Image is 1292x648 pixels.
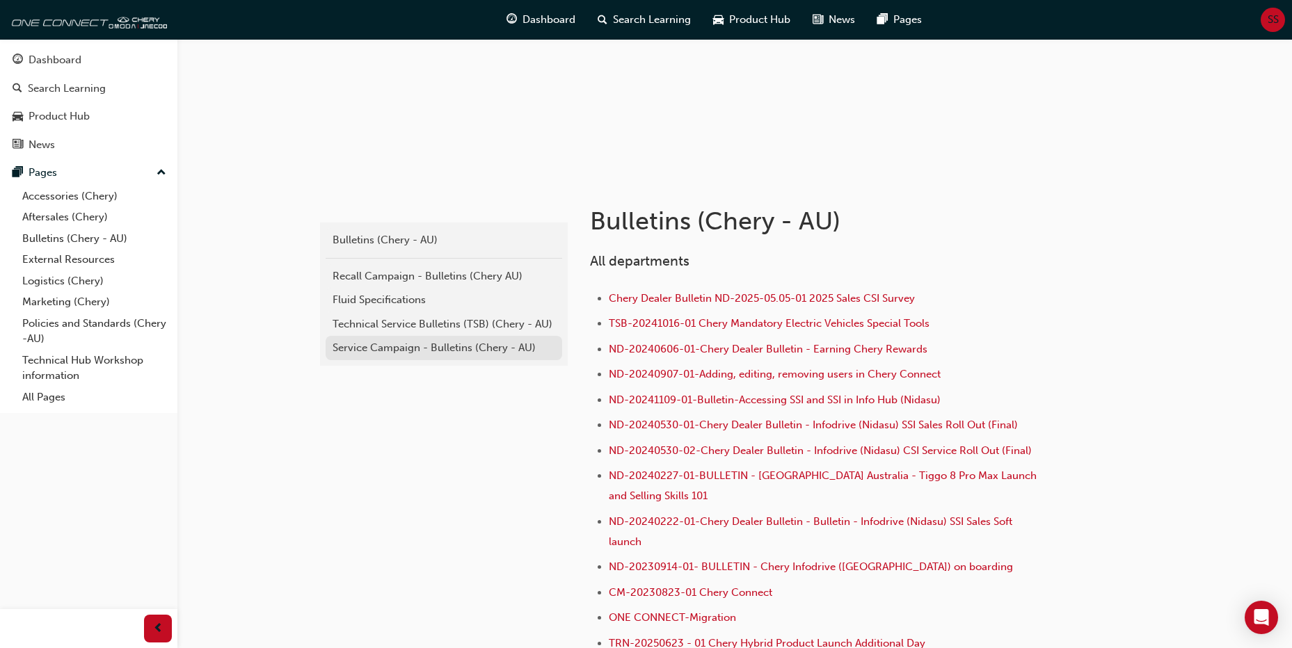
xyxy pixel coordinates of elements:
div: Dashboard [29,52,81,68]
div: News [29,137,55,153]
div: Technical Service Bulletins (TSB) (Chery - AU) [333,316,555,332]
a: External Resources [17,249,172,270]
div: Recall Campaign - Bulletins (Chery AU) [333,268,555,284]
span: prev-icon [153,620,164,638]
a: ND-20241109-01-Bulletin-Accessing SSI and SSI in Info Hub (Nidasu) [609,394,941,406]
a: ND-20240222-01-Chery Dealer Bulletin - Bulletin - Infodrive (Nidasu) SSI Sales Soft launch [609,515,1015,548]
span: search-icon [13,83,22,95]
a: Technical Service Bulletins (TSB) (Chery - AU) [326,312,562,337]
span: guage-icon [13,54,23,67]
a: Aftersales (Chery) [17,206,172,228]
span: car-icon [13,111,23,123]
div: Product Hub [29,108,90,124]
a: Logistics (Chery) [17,270,172,292]
a: CM-20230823-01 Chery Connect [609,586,772,599]
a: All Pages [17,387,172,408]
span: Pages [893,12,922,28]
span: news-icon [13,139,23,152]
a: ND-20240227-01-BULLETIN - [GEOGRAPHIC_DATA] Australia - Tiggo 8 Pro Max Launch and Selling Skills... [609,469,1039,502]
a: ND-20240907-01-Adding, editing, removing users in Chery Connect [609,368,941,380]
a: Accessories (Chery) [17,186,172,207]
a: news-iconNews [801,6,866,34]
span: Dashboard [523,12,575,28]
div: Bulletins (Chery - AU) [333,232,555,248]
span: search-icon [598,11,607,29]
span: pages-icon [877,11,888,29]
a: ND-20240530-01-Chery Dealer Bulletin - Infodrive (Nidasu) SSI Sales Roll Out (Final) [609,419,1018,431]
span: Search Learning [613,12,691,28]
img: oneconnect [7,6,167,33]
a: TSB-20241016-01 Chery Mandatory Electric Vehicles Special Tools [609,317,930,330]
span: Product Hub [729,12,790,28]
div: Fluid Specifications [333,292,555,308]
a: ND-20240530-02-Chery Dealer Bulletin - Infodrive (Nidasu) CSI Service Roll Out (Final) [609,444,1032,457]
a: car-iconProduct Hub [702,6,801,34]
span: news-icon [813,11,823,29]
a: Bulletins (Chery - AU) [326,228,562,252]
span: guage-icon [507,11,517,29]
a: ND-20240606-01-Chery Dealer Bulletin - Earning Chery Rewards [609,343,927,355]
a: Bulletins (Chery - AU) [17,228,172,250]
a: ND-20230914-01- BULLETIN - Chery Infodrive ([GEOGRAPHIC_DATA]) on boarding [609,560,1013,573]
a: Product Hub [6,104,172,129]
a: Technical Hub Workshop information [17,350,172,387]
a: Search Learning [6,76,172,102]
button: SS [1261,8,1285,32]
a: Recall Campaign - Bulletins (Chery AU) [326,264,562,289]
a: ONE CONNECT-Migration [609,611,736,624]
a: search-iconSearch Learning [587,6,702,34]
span: pages-icon [13,167,23,179]
div: Search Learning [28,81,106,97]
button: Pages [6,160,172,186]
a: pages-iconPages [866,6,933,34]
a: Policies and Standards (Chery -AU) [17,313,172,350]
a: Fluid Specifications [326,288,562,312]
h1: Bulletins (Chery - AU) [590,206,1046,236]
span: SS [1268,12,1279,28]
div: Service Campaign - Bulletins (Chery - AU) [333,340,555,356]
button: DashboardSearch LearningProduct HubNews [6,44,172,160]
span: up-icon [157,164,166,182]
a: guage-iconDashboard [495,6,587,34]
div: Open Intercom Messenger [1245,601,1278,634]
div: Pages [29,165,57,181]
a: News [6,132,172,158]
a: Dashboard [6,47,172,73]
a: Chery Dealer Bulletin ND-2025-05.05-01 2025 Sales CSI Survey [609,292,915,305]
a: Service Campaign - Bulletins (Chery - AU) [326,336,562,360]
span: All departments [590,253,689,269]
span: car-icon [713,11,724,29]
span: News [829,12,855,28]
a: Marketing (Chery) [17,291,172,313]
